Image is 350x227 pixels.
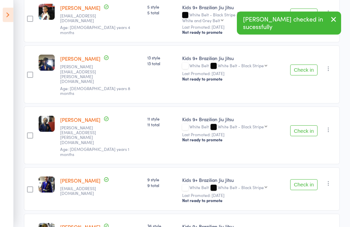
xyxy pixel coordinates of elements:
[39,116,55,132] img: image1756794827.png
[182,63,284,69] div: White Belt
[147,177,177,183] span: 9 style
[218,185,264,190] div: White Belt - Black Stripe
[39,4,55,20] img: image1679033097.png
[182,125,284,130] div: White Belt
[147,10,177,16] span: 5 total
[218,63,264,68] div: White Belt - Black Stripe
[182,198,284,203] div: Not ready to promote
[182,76,284,82] div: Not ready to promote
[182,13,284,23] div: White Belt - Black Stripe
[182,18,220,23] div: White and Grey Belt
[290,65,318,76] button: Check in
[60,186,105,196] small: Felipejrlacerda@gmail.com
[39,177,55,193] img: image1758007236.png
[60,126,105,145] small: Rebecca.mclean@outlook.com
[182,132,284,137] small: Last Promoted: [DATE]
[182,116,284,123] div: Kids 9+ Brazilian Jiu Jitsu
[60,25,130,35] span: Age: [DEMOGRAPHIC_DATA] years 4 months
[39,55,55,71] img: image1756794794.png
[147,122,177,128] span: 11 total
[147,55,177,61] span: 13 style
[147,4,177,10] span: 5 style
[60,65,105,84] small: Rebecca.mclean@outlook.com
[147,116,177,122] span: 11 style
[60,4,100,12] a: [PERSON_NAME]
[237,12,341,35] div: [PERSON_NAME] checked in sucessfully
[218,125,264,129] div: White Belt - Black Stripe
[290,180,318,190] button: Check in
[182,55,284,62] div: Kids 9+ Brazilian Jiu Jitsu
[60,86,130,96] span: Age: [DEMOGRAPHIC_DATA] years 8 months
[182,4,284,11] div: Kids 9+ Brazilian Jiu Jitsu
[60,14,105,24] small: hfaragal@gmail.com
[182,177,284,184] div: Kids 9+ Brazilian Jiu Jitsu
[182,71,284,76] small: Last Promoted: [DATE]
[182,193,284,198] small: Last Promoted: [DATE]
[60,55,100,62] a: [PERSON_NAME]
[147,61,177,67] span: 13 total
[182,137,284,143] div: Not ready to promote
[60,116,100,124] a: [PERSON_NAME]
[60,146,129,157] span: Age: [DEMOGRAPHIC_DATA] years 1 months
[182,30,284,35] div: Not ready to promote
[60,177,100,184] a: [PERSON_NAME]
[182,185,284,191] div: White Belt
[290,126,318,137] button: Check in
[147,183,177,188] span: 9 total
[290,9,318,20] button: Check in
[182,25,284,30] small: Last Promoted: [DATE]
